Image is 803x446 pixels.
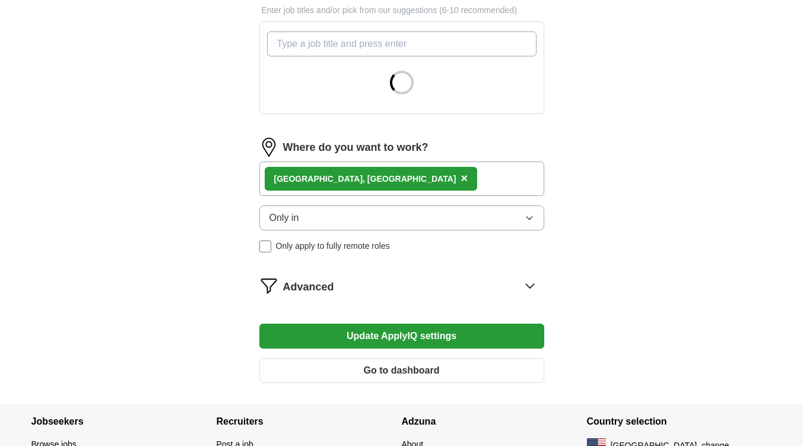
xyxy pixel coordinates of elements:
[461,170,468,188] button: ×
[259,4,544,17] p: Enter job titles and/or pick from our suggestions (6-10 recommended)
[283,279,334,295] span: Advanced
[267,31,537,56] input: Type a job title and press enter
[259,241,271,252] input: Only apply to fully remote roles
[259,205,544,230] button: Only in
[259,276,278,295] img: filter
[259,324,544,349] button: Update ApplyIQ settings
[259,138,278,157] img: location.png
[283,140,429,156] label: Where do you want to work?
[587,405,772,438] h4: Country selection
[269,211,299,225] span: Only in
[259,358,544,383] button: Go to dashboard
[461,172,468,185] span: ×
[276,240,390,252] span: Only apply to fully remote roles
[274,173,456,185] div: [GEOGRAPHIC_DATA], [GEOGRAPHIC_DATA]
